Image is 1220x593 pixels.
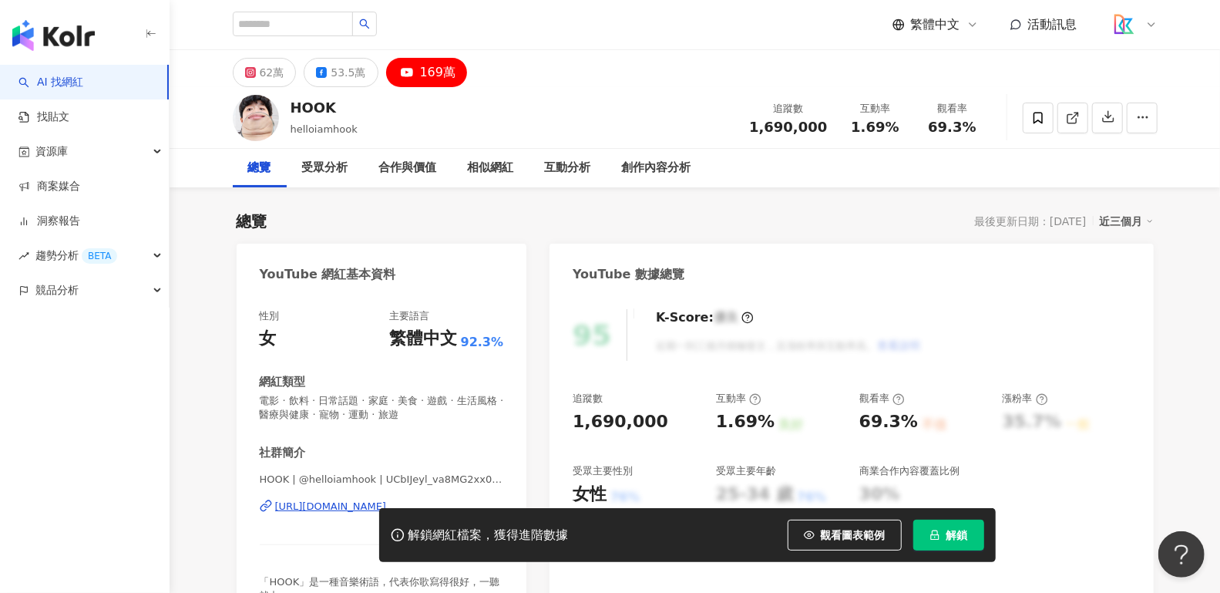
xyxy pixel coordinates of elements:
div: 女 [260,327,277,351]
div: 62萬 [260,62,284,83]
div: 相似網紅 [468,159,514,177]
div: 觀看率 [859,392,905,406]
span: 活動訊息 [1028,17,1077,32]
span: 競品分析 [35,273,79,308]
div: 互動率 [716,392,761,406]
span: 92.3% [461,334,504,351]
img: logo_koodata.png [1109,10,1138,39]
button: 解鎖 [913,520,984,551]
div: 近三個月 [1100,211,1154,231]
span: 解鎖 [946,529,968,541]
div: 互動率 [846,101,905,116]
span: lock [929,530,940,541]
div: K-Score : [656,309,754,326]
span: search [359,19,370,29]
span: 電影 · 飲料 · 日常話題 · 家庭 · 美食 · 遊戲 · 生活風格 · 醫療與健康 · 寵物 · 運動 · 旅遊 [260,394,504,422]
div: 總覽 [248,159,271,177]
a: [URL][DOMAIN_NAME] [260,500,504,514]
span: rise [18,251,29,261]
div: 解鎖網紅檔案，獲得進階數據 [408,527,569,544]
span: 繁體中文 [911,16,960,33]
div: 總覽 [237,211,267,232]
div: [URL][DOMAIN_NAME] [275,500,387,514]
img: logo [12,20,95,51]
span: 69.3% [928,120,976,135]
div: 觀看率 [923,101,982,116]
span: HOOK | @helloiamhook | UCbIJeyl_va8MG2xx0q4Uobg [260,473,504,487]
div: 追蹤數 [573,392,603,406]
div: 網紅類型 [260,374,306,390]
div: 追蹤數 [749,101,827,116]
a: searchAI 找網紅 [18,75,83,90]
span: 1.69% [851,120,899,135]
div: YouTube 數據總覽 [573,266,684,283]
div: 商業合作內容覆蓋比例 [859,464,960,478]
span: 1,690,000 [749,119,827,135]
div: 互動分析 [545,159,591,177]
div: BETA [82,248,117,264]
button: 53.5萬 [304,58,378,87]
div: 69.3% [859,410,918,434]
span: 資源庫 [35,134,68,169]
span: 趨勢分析 [35,238,117,273]
div: 1,690,000 [573,410,668,434]
div: 169萬 [420,62,456,83]
div: 受眾主要性別 [573,464,633,478]
div: 53.5萬 [331,62,365,83]
button: 169萬 [386,58,468,87]
div: HOOK [291,98,358,117]
div: YouTube 網紅基本資料 [260,266,396,283]
button: 62萬 [233,58,297,87]
div: 性別 [260,309,280,323]
button: 觀看圖表範例 [788,520,902,551]
span: 觀看圖表範例 [821,529,886,541]
div: 主要語言 [389,309,429,323]
div: 受眾主要年齡 [716,464,776,478]
div: 社群簡介 [260,445,306,461]
div: 合作與價值 [379,159,437,177]
a: 找貼文 [18,110,69,125]
div: 最後更新日期：[DATE] [974,215,1086,227]
a: 商案媒合 [18,179,80,194]
div: 漲粉率 [1003,392,1048,406]
img: KOL Avatar [233,95,279,141]
div: 女性 [573,483,607,507]
div: 創作內容分析 [622,159,691,177]
div: 繁體中文 [389,327,457,351]
span: helloiamhook [291,123,358,135]
a: 洞察報告 [18,214,80,229]
div: 1.69% [716,410,775,434]
div: 受眾分析 [302,159,348,177]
